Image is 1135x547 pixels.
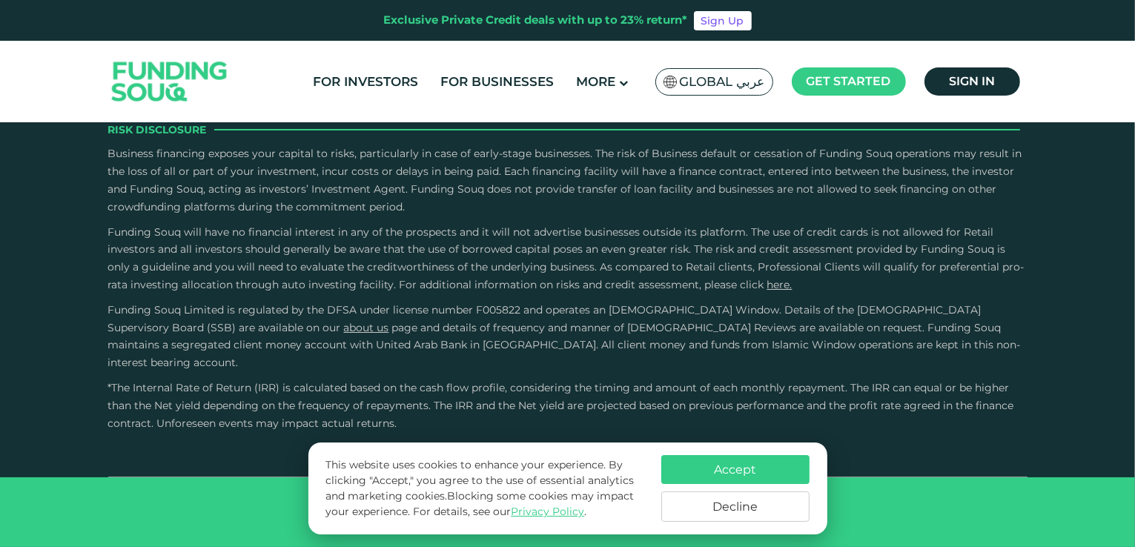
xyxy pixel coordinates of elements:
p: This website uses cookies to enhance your experience. By clicking "Accept," you agree to the use ... [325,457,646,520]
span: Global عربي [680,73,765,90]
span: For details, see our . [413,505,586,518]
a: Sign in [924,67,1020,96]
span: Blocking some cookies may impact your experience. [325,489,634,518]
a: here. [767,278,792,291]
a: About Us [344,321,389,334]
img: SA Flag [664,76,677,88]
span: Funding Souq Limited is regulated by the DFSA under license number F005822 and operates an [DEMOG... [108,303,982,334]
a: Privacy Policy [511,505,584,518]
a: For Investors [309,70,422,94]
span: and details of frequency and manner of [DEMOGRAPHIC_DATA] Reviews are available on request. Fundi... [108,321,1021,370]
span: Get started [807,74,891,88]
span: Sign in [949,74,995,88]
p: *The Internal Rate of Return (IRR) is calculated based on the cash flow profile, considering the ... [108,379,1028,432]
button: Decline [661,491,810,522]
div: Exclusive Private Credit deals with up to 23% return* [384,12,688,29]
span: Risk Disclosure [108,122,207,138]
span: More [576,74,615,89]
img: Logo [97,44,242,119]
a: For Businesses [437,70,557,94]
p: Business financing exposes your capital to risks, particularly in case of early-stage businesses.... [108,145,1028,216]
span: Funding Souq will have no financial interest in any of the prospects and it will not advertise bu... [108,225,1025,291]
span: page [392,321,418,334]
a: Sign Up [694,11,752,30]
button: Accept [661,455,810,484]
